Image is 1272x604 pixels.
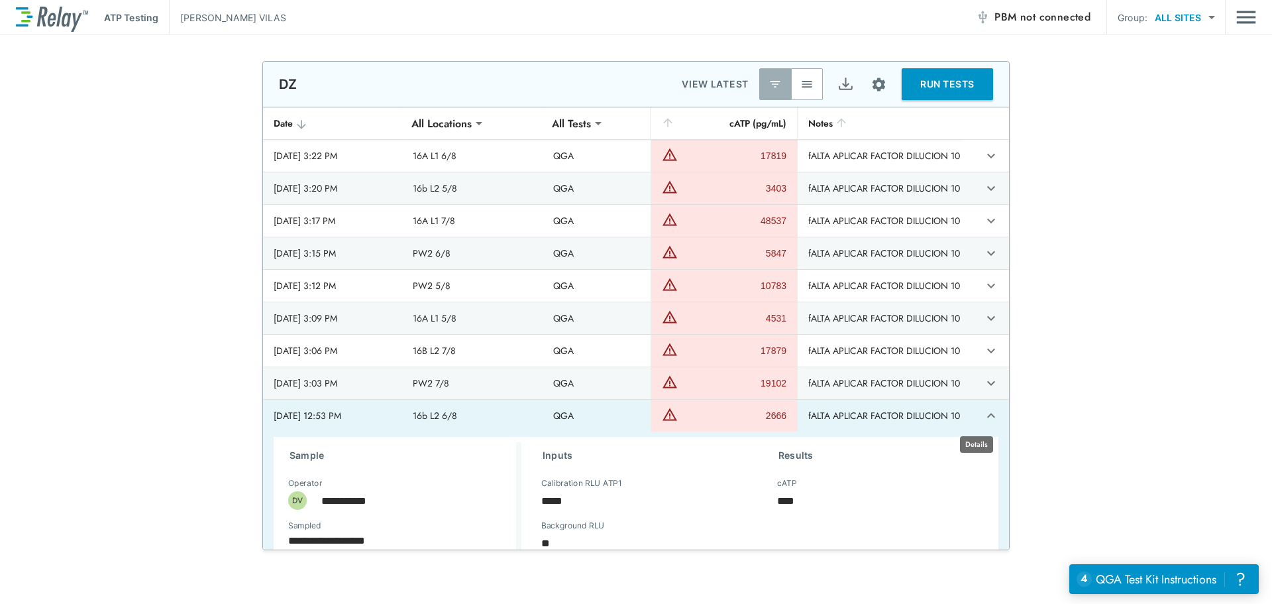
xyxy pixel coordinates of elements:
img: Warning [662,244,678,260]
img: Export Icon [837,76,854,93]
td: fALTA APLICAR FACTOR DILUCION 10 [797,205,963,237]
th: Date [263,107,402,140]
button: expand row [980,145,1002,167]
img: Offline Icon [976,11,989,24]
div: [DATE] 3:22 PM [274,149,392,162]
td: PW2 5/8 [402,270,543,302]
div: [DATE] 3:03 PM [274,377,392,390]
button: expand row [980,404,1002,427]
td: QGA [543,367,651,399]
img: Latest [768,78,782,91]
input: Choose date, selected date is Aug 14, 2025 [279,527,494,554]
button: expand row [980,339,1002,362]
button: expand row [980,177,1002,200]
label: Operator [288,479,322,488]
div: DV [288,491,307,510]
div: 3403 [681,182,786,195]
img: Warning [662,179,678,195]
td: fALTA APLICAR FACTOR DILUCION 10 [797,367,963,399]
div: [DATE] 3:09 PM [274,312,392,325]
div: [DATE] 3:15 PM [274,247,392,260]
span: not connected [1020,9,1090,25]
td: 16b L2 6/8 [402,400,543,432]
h3: Sample [290,448,516,463]
td: fALTA APLICAR FACTOR DILUCION 10 [797,335,963,367]
div: [DATE] 3:06 PM [274,344,392,357]
div: [DATE] 3:12 PM [274,279,392,292]
td: QGA [543,400,651,432]
button: expand row [980,307,1002,330]
div: 19102 [681,377,786,390]
img: LuminUltra Relay [16,3,88,32]
td: 16B L2 7/8 [402,335,543,367]
td: 16b L2 5/8 [402,172,543,204]
iframe: Resource center [1069,564,1259,594]
p: [PERSON_NAME] VILAS [180,11,286,25]
p: ATP Testing [104,11,158,25]
td: fALTA APLICAR FACTOR DILUCION 10 [797,172,963,204]
img: Warning [662,406,678,422]
td: 16A L1 7/8 [402,205,543,237]
div: 48537 [681,214,786,227]
td: 16A L1 6/8 [402,140,543,172]
div: [DATE] 3:17 PM [274,214,392,227]
button: expand row [980,372,1002,394]
td: PW2 6/8 [402,237,543,269]
div: cATP (pg/mL) [661,115,786,131]
td: fALTA APLICAR FACTOR DILUCION 10 [797,270,963,302]
div: All Locations [402,110,481,137]
img: Warning [662,211,678,227]
div: 4531 [681,312,786,325]
div: 2666 [681,409,786,422]
button: Export [829,68,861,100]
h3: Inputs [543,448,747,463]
img: Warning [662,309,678,325]
button: expand row [980,210,1002,232]
div: Details [960,436,993,453]
td: QGA [543,205,651,237]
p: DZ [279,76,297,92]
div: [DATE] 12:53 PM [274,409,392,422]
div: 17879 [681,344,786,357]
span: PBM [994,8,1090,27]
div: Notes [808,115,953,131]
td: fALTA APLICAR FACTOR DILUCION 10 [797,302,963,334]
button: expand row [980,242,1002,265]
div: All Tests [543,110,600,137]
img: Warning [662,276,678,292]
td: QGA [543,270,651,302]
label: Background RLU [541,521,604,530]
h3: Results [778,448,982,463]
td: QGA [543,140,651,172]
td: PW2 7/8 [402,367,543,399]
div: 10783 [681,279,786,292]
td: QGA [543,335,651,367]
img: Settings Icon [871,76,887,93]
img: View All [800,78,814,91]
img: Drawer Icon [1236,5,1256,30]
p: VIEW LATEST [682,76,749,92]
td: QGA [543,237,651,269]
button: expand row [980,274,1002,297]
button: Main menu [1236,5,1256,30]
td: fALTA APLICAR FACTOR DILUCION 10 [797,400,963,432]
td: QGA [543,302,651,334]
td: QGA [543,172,651,204]
label: cATP [777,479,796,488]
label: Sampled [288,521,321,530]
p: Group: [1118,11,1147,25]
td: fALTA APLICAR FACTOR DILUCION 10 [797,140,963,172]
div: 17819 [681,149,786,162]
button: Site setup [861,67,896,102]
label: Calibration RLU ATP1 [541,479,621,488]
td: 16A L1 5/8 [402,302,543,334]
img: Warning [662,147,678,162]
div: [DATE] 3:20 PM [274,182,392,195]
div: 5847 [681,247,786,260]
button: RUN TESTS [902,68,993,100]
td: fALTA APLICAR FACTOR DILUCION 10 [797,237,963,269]
img: Warning [662,374,678,390]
